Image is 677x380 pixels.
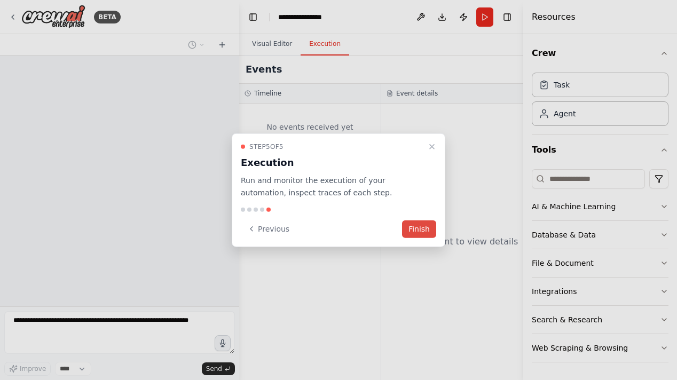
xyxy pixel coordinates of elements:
[426,140,438,153] button: Close walkthrough
[402,220,436,237] button: Finish
[241,155,423,170] h3: Execution
[241,175,423,199] p: Run and monitor the execution of your automation, inspect traces of each step.
[241,220,296,237] button: Previous
[249,142,284,151] span: Step 5 of 5
[246,10,261,25] button: Hide left sidebar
